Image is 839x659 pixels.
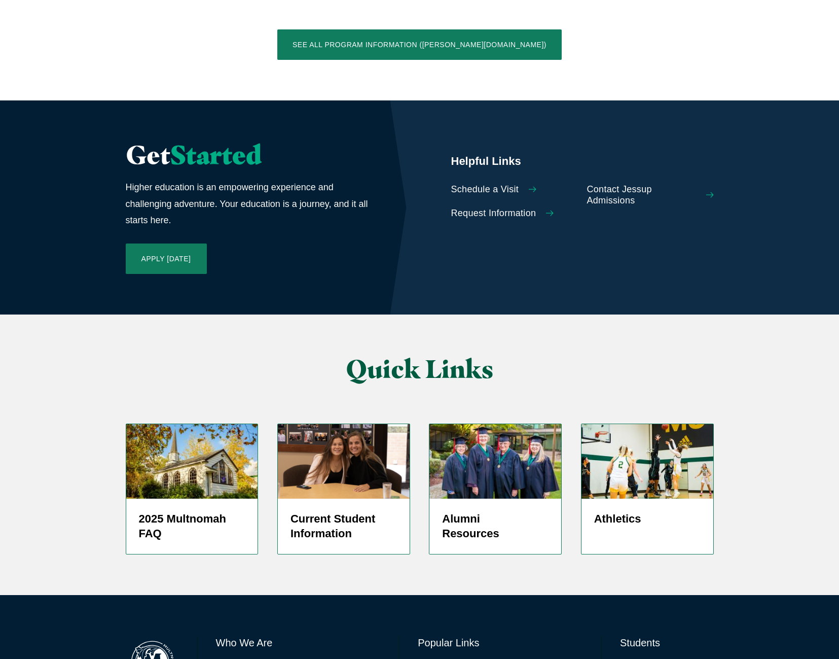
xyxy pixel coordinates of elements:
a: 50 Year Alumni 2019 Alumni Resources [429,424,562,554]
a: Women's Basketball player shooting jump shot Athletics [581,424,714,554]
h6: Who We Are [216,636,381,650]
a: Apply [DATE] [126,244,207,274]
img: Prayer Chapel in Fall [126,424,258,498]
a: screenshot-2024-05-27-at-1.37.12-pm Current Student Information [277,424,410,554]
span: Contact Jessup Admissions [587,184,696,206]
h5: 2025 Multnomah FAQ [139,511,245,542]
h2: Get [126,141,370,169]
h5: Current Student Information [290,511,397,542]
img: screenshot-2024-05-27-at-1.37.12-pm [278,424,410,498]
h6: Popular Links [418,636,583,650]
img: 50 Year Alumni 2019 [429,424,561,498]
h5: Athletics [594,511,701,527]
a: Contact Jessup Admissions [587,184,714,206]
a: Schedule a Visit [451,184,578,195]
h6: Students [620,636,713,650]
img: WBBALL_WEB [581,424,713,498]
a: See All Program Information ([PERSON_NAME][DOMAIN_NAME]) [277,29,562,60]
h5: Alumni Resources [442,511,549,542]
h2: Quick Links [227,355,612,383]
span: Request Information [451,208,536,219]
h5: Helpful Links [451,154,714,169]
a: Prayer Chapel in Fall 2025 Multnomah FAQ [126,424,259,554]
span: Schedule a Visit [451,184,519,195]
p: Higher education is an empowering experience and challenging adventure. Your education is a journ... [126,179,370,228]
span: Started [170,139,262,170]
a: Request Information [451,208,578,219]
